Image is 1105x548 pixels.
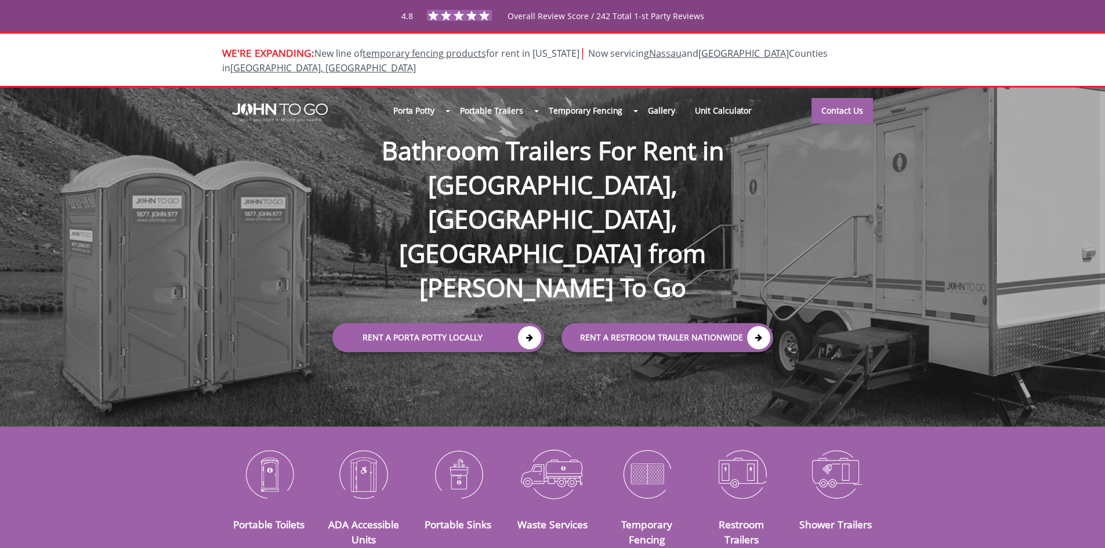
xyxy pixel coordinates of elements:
[638,98,684,123] a: Gallery
[425,517,491,531] a: Portable Sinks
[621,517,672,546] a: Temporary Fencing
[332,324,544,353] a: Rent a Porta Potty Locally
[579,45,586,60] span: |
[811,98,873,124] a: Contact Us
[508,10,704,45] span: Overall Review Score / 242 Total 1-st Party Reviews
[230,61,416,74] a: [GEOGRAPHIC_DATA], [GEOGRAPHIC_DATA]
[798,444,875,504] img: Shower-Trailers-icon_N.png
[363,47,486,60] a: temporary fencing products
[608,444,686,504] img: Temporary-Fencing-cion_N.png
[383,98,444,123] a: Porta Potty
[517,517,588,531] a: Waste Services
[450,98,533,123] a: Portable Trailers
[514,444,591,504] img: Waste-Services-icon_N.png
[222,47,828,74] span: New line of for rent in [US_STATE]
[328,517,399,546] a: ADA Accessible Units
[1059,502,1105,548] button: Live Chat
[222,46,314,60] span: WE'RE EXPANDING:
[698,47,789,60] a: [GEOGRAPHIC_DATA]
[799,517,872,531] a: Shower Trailers
[419,444,497,504] img: Portable-Sinks-icon_N.png
[703,444,780,504] img: Restroom-Trailers-icon_N.png
[232,103,328,122] img: JOHN to go
[233,517,305,531] a: Portable Toilets
[649,47,682,60] a: Nassau
[222,47,828,74] span: Now servicing and Counties in
[719,517,764,546] a: Restroom Trailers
[321,96,785,305] h1: Bathroom Trailers For Rent in [GEOGRAPHIC_DATA], [GEOGRAPHIC_DATA], [GEOGRAPHIC_DATA] from [PERSO...
[685,98,762,123] a: Unit Calculator
[231,444,308,504] img: Portable-Toilets-icon_N.png
[539,98,632,123] a: Temporary Fencing
[561,324,773,353] a: rent a RESTROOM TRAILER Nationwide
[325,444,402,504] img: ADA-Accessible-Units-icon_N.png
[401,10,413,21] span: 4.8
